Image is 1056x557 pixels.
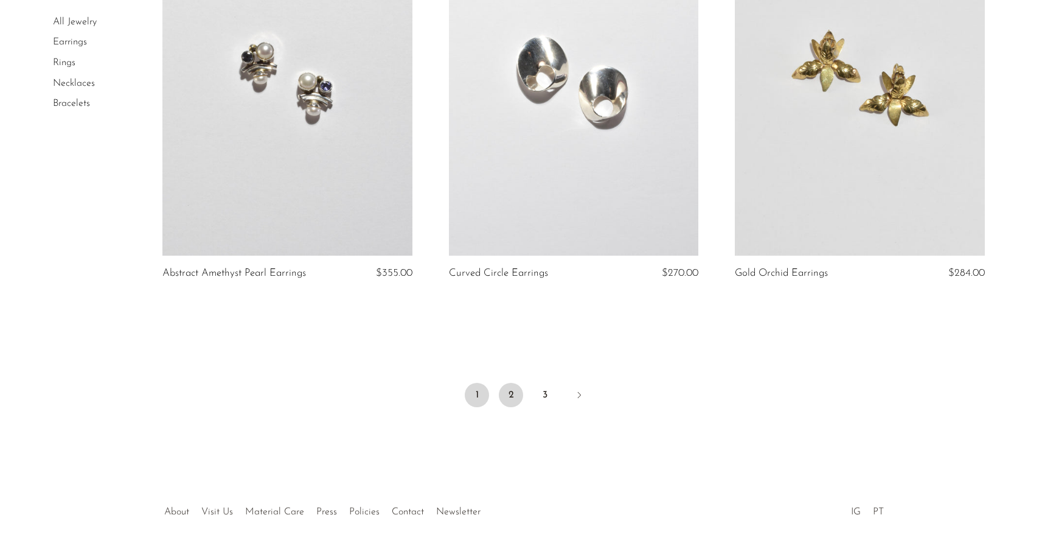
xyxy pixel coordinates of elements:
span: $355.00 [376,268,412,278]
a: Next [567,383,591,410]
a: PT [873,507,884,517]
a: Abstract Amethyst Pearl Earrings [162,268,306,279]
a: Curved Circle Earrings [449,268,548,279]
span: $270.00 [662,268,698,278]
ul: Social Medias [845,497,890,520]
a: Policies [349,507,380,517]
a: Visit Us [201,507,233,517]
ul: Quick links [158,497,487,520]
a: 3 [533,383,557,407]
a: About [164,507,189,517]
a: Gold Orchid Earrings [735,268,828,279]
a: Contact [392,507,424,517]
a: Rings [53,58,75,68]
a: Press [316,507,337,517]
a: Necklaces [53,79,95,88]
a: Earrings [53,38,87,47]
span: $284.00 [948,268,985,278]
a: Bracelets [53,99,90,108]
a: 2 [499,383,523,407]
a: IG [851,507,861,517]
a: Material Care [245,507,304,517]
a: All Jewelry [53,17,97,27]
span: 1 [465,383,489,407]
